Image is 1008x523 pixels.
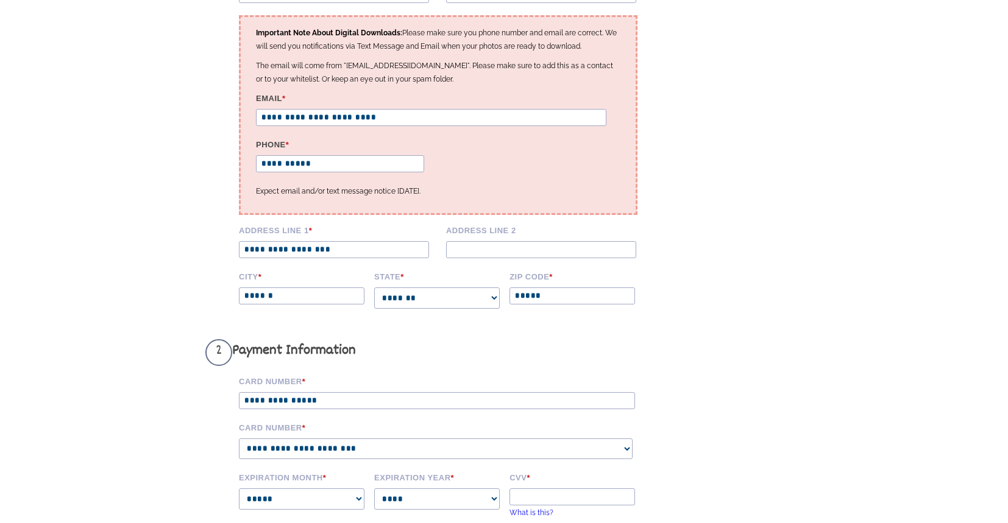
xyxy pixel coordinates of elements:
label: CVV [509,471,636,482]
label: Email [256,92,620,103]
p: Expect email and/or text message notice [DATE]. [256,184,620,198]
strong: Important Note About Digital Downloads: [256,29,402,37]
label: Zip code [509,270,636,281]
p: The email will come from "[EMAIL_ADDRESS][DOMAIN_NAME]". Please make sure to add this as a contac... [256,59,620,86]
label: Expiration Month [239,471,366,482]
label: Address Line 1 [239,224,438,235]
a: What is this? [509,508,553,517]
h3: Payment Information [205,339,653,366]
label: State [374,270,501,281]
label: Address Line 2 [446,224,645,235]
label: Expiration Year [374,471,501,482]
label: Phone [256,138,431,149]
p: Please make sure you phone number and email are correct. We will send you notifications via Text ... [256,26,620,53]
label: Card Number [239,375,653,386]
span: 2 [205,339,232,366]
label: City [239,270,366,281]
label: Card Number [239,421,653,432]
